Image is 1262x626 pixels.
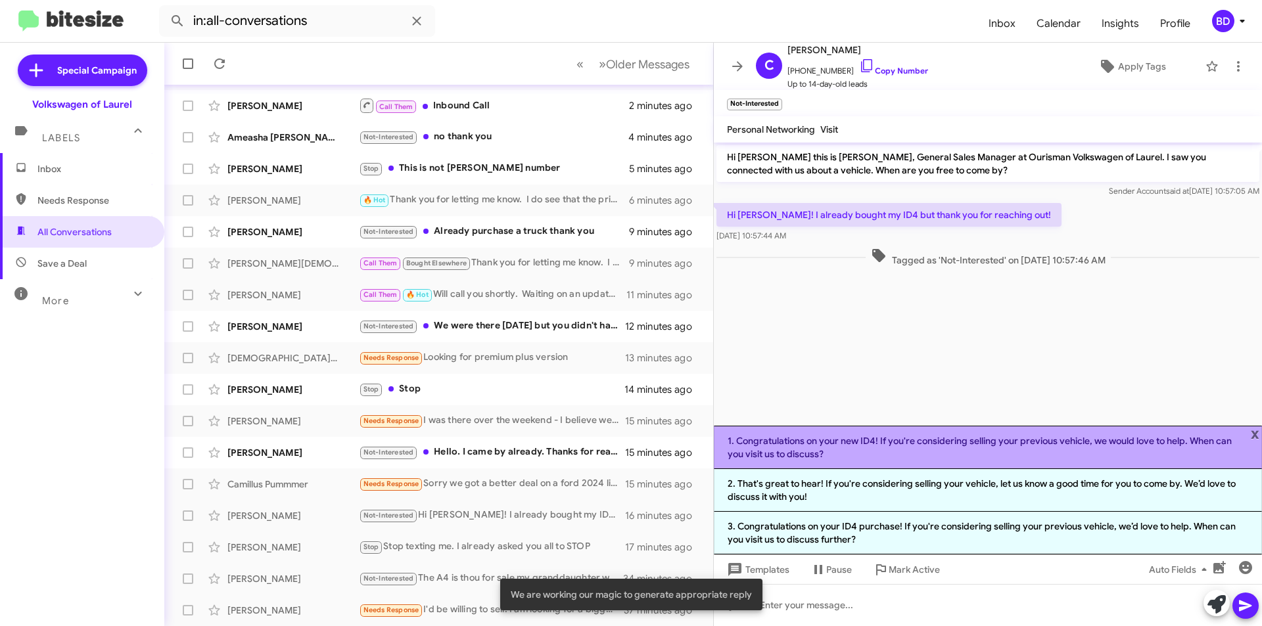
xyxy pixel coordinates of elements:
[359,350,625,365] div: Looking for premium plus version
[359,413,625,428] div: I was there over the weekend - I believe we met. The sportage x-pro for $28k We couldn't make a deal
[227,541,359,554] div: [PERSON_NAME]
[624,383,703,396] div: 14 minutes ago
[1201,10,1248,32] button: BD
[629,257,703,270] div: 9 minutes ago
[727,123,815,135] span: Personal Networking
[625,509,703,522] div: 16 minutes ago
[1118,55,1166,78] span: Apply Tags
[227,257,359,270] div: [PERSON_NAME][DEMOGRAPHIC_DATA]
[626,288,703,302] div: 11 minutes ago
[716,231,786,240] span: [DATE] 10:57:44 AM
[359,476,625,491] div: Sorry we got a better deal on a ford 2024 limited.
[866,248,1111,267] span: Tagged as 'Not-Interested' on [DATE] 10:57:46 AM
[359,161,629,176] div: This is not [PERSON_NAME] number
[406,290,429,299] span: 🔥 Hot
[359,287,626,302] div: Will call you shortly. Waiting on an update from Finance.
[363,353,419,362] span: Needs Response
[159,5,435,37] input: Search
[359,129,628,145] div: no thank you
[359,224,629,239] div: Already purchase a truck thank you
[227,320,359,333] div: [PERSON_NAME]
[379,102,413,111] span: Call Them
[363,480,419,488] span: Needs Response
[359,508,625,523] div: Hi [PERSON_NAME]! I already bought my ID4 but thank you for reaching out!
[625,320,703,333] div: 12 minutes ago
[724,558,789,581] span: Templates
[764,55,774,76] span: C
[1138,558,1223,581] button: Auto Fields
[37,225,112,238] span: All Conversations
[37,257,87,270] span: Save a Deal
[363,543,379,551] span: Stop
[227,414,359,428] div: [PERSON_NAME]
[629,162,703,175] div: 5 minutes ago
[1150,5,1201,43] a: Profile
[363,133,414,141] span: Not-Interested
[716,145,1259,182] p: Hi [PERSON_NAME] this is [PERSON_NAME], General Sales Manager at Ourisman Volkswagen of Laurel. I...
[576,56,584,72] span: «
[629,99,703,112] div: 2 minutes ago
[227,162,359,175] div: [PERSON_NAME]
[359,192,629,208] div: Thank you for letting me know. I do see that the price dropped to 29500 a few days ago. How close...
[978,5,1026,43] a: Inbox
[32,98,132,111] div: Volkswagen of Laurel
[37,162,149,175] span: Inbox
[227,99,359,112] div: [PERSON_NAME]
[625,541,703,554] div: 17 minutes ago
[889,558,940,581] span: Mark Active
[625,446,703,459] div: 15 minutes ago
[363,385,379,393] span: Stop
[625,478,703,491] div: 15 minutes ago
[359,445,625,460] div: Hello. I came by already. Thanks for reaching out. I decided to go another route
[826,558,852,581] span: Pause
[714,512,1262,554] li: 3. Congratulations on your ID4 purchase! If you're considering selling your previous vehicle, we’...
[363,511,414,520] span: Not-Interested
[599,56,606,72] span: »
[511,588,752,601] span: We are working our magic to generate appropriate reply
[227,383,359,396] div: [PERSON_NAME]
[42,132,80,144] span: Labels
[606,57,689,72] span: Older Messages
[714,558,800,581] button: Templates
[227,509,359,522] div: [PERSON_NAME]
[227,572,359,585] div: [PERSON_NAME]
[227,194,359,207] div: [PERSON_NAME]
[787,78,928,91] span: Up to 14-day-old leads
[1064,55,1199,78] button: Apply Tags
[406,259,467,267] span: Bought Elsewhere
[363,606,419,614] span: Needs Response
[359,571,624,586] div: The A4 is thou for sale my granddaughter went away to college so she does not need the car now so...
[1251,426,1259,441] span: x
[227,446,359,459] div: [PERSON_NAME]
[1109,186,1259,196] span: Sender Account [DATE] 10:57:05 AM
[1149,558,1212,581] span: Auto Fields
[714,426,1262,469] li: 1. Congratulations on your new ID4! If you're considering selling your previous vehicle, we would...
[227,604,359,617] div: [PERSON_NAME]
[1091,5,1150,43] a: Insights
[363,290,398,299] span: Call Them
[800,558,862,581] button: Pause
[1026,5,1091,43] a: Calendar
[37,194,149,207] span: Needs Response
[363,322,414,330] span: Not-Interested
[18,55,147,86] a: Special Campaign
[714,469,1262,512] li: 2. That's great to hear! If you're considering selling your vehicle, let us know a good time for ...
[862,558,950,581] button: Mark Active
[227,225,359,238] div: [PERSON_NAME]
[820,123,838,135] span: Visit
[629,225,703,238] div: 9 minutes ago
[359,539,625,554] div: Stop texting me. I already asked you all to STOP
[859,66,928,76] a: Copy Number
[628,131,703,144] div: 4 minutes ago
[363,574,414,583] span: Not-Interested
[363,259,398,267] span: Call Them
[625,414,703,428] div: 15 minutes ago
[363,448,414,457] span: Not-Interested
[57,64,137,77] span: Special Campaign
[359,602,624,617] div: I'd be willing to sell. I am looking for a bigger car
[591,51,697,78] button: Next
[359,319,625,334] div: We were there [DATE] but you didn't have what we were looking for. We purchased another vehicle i...
[787,58,928,78] span: [PHONE_NUMBER]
